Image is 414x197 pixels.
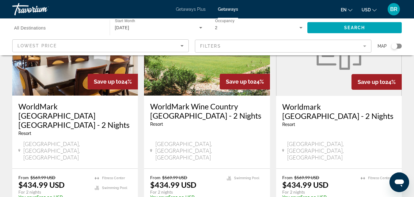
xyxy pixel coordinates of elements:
[30,175,55,180] span: $569.99 USD
[215,25,218,30] span: 2
[155,140,264,161] span: [GEOGRAPHIC_DATA], [GEOGRAPHIC_DATA], [GEOGRAPHIC_DATA]
[282,180,329,189] p: $434.99 USD
[386,3,402,16] button: User Menu
[362,5,377,14] button: Change currency
[215,19,234,23] span: Occupancy
[341,7,347,12] span: en
[150,189,220,195] p: For 2 nights
[358,79,385,85] span: Save up to
[220,74,270,89] div: 24%
[389,172,409,192] iframe: Button to launch messaging window
[18,175,29,180] span: From
[195,39,371,53] button: Filter
[282,122,295,127] span: Resort
[368,176,391,180] span: Fitness Center
[102,186,127,190] span: Swimming Pool
[150,122,163,127] span: Resort
[362,7,371,12] span: USD
[88,74,138,89] div: 24%
[18,131,31,136] span: Resort
[115,25,129,30] span: [DATE]
[378,42,387,50] span: Map
[294,175,319,180] span: $569.99 USD
[18,102,132,129] a: WorldMark [GEOGRAPHIC_DATA] [GEOGRAPHIC_DATA] - 2 Nights
[162,175,187,180] span: $569.99 USD
[226,78,253,85] span: Save up to
[150,175,161,180] span: From
[14,26,46,30] span: All Destinations
[18,189,89,195] p: For 2 nights
[115,19,135,23] span: Start Month
[287,140,396,161] span: [GEOGRAPHIC_DATA], [GEOGRAPHIC_DATA], [GEOGRAPHIC_DATA]
[341,5,352,14] button: Change language
[150,102,264,120] a: WorldMark Wine Country [GEOGRAPHIC_DATA] - 2 Nights
[282,189,355,195] p: For 2 nights
[307,22,402,33] button: Search
[18,180,65,189] p: $434.99 USD
[344,25,365,30] span: Search
[218,7,238,12] a: Getaways
[282,102,396,120] a: Worldmark [GEOGRAPHIC_DATA] - 2 Nights
[351,74,402,90] div: 24%
[17,42,184,49] mat-select: Sort by
[23,140,132,161] span: [GEOGRAPHIC_DATA], [GEOGRAPHIC_DATA], [GEOGRAPHIC_DATA]
[282,175,293,180] span: From
[176,7,206,12] a: Getaways Plus
[234,176,259,180] span: Swimming Pool
[390,6,397,12] span: BR
[102,176,125,180] span: Fitness Center
[150,180,196,189] p: $434.99 USD
[12,1,74,17] a: Travorium
[17,43,57,48] span: Lowest Price
[94,78,121,85] span: Save up to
